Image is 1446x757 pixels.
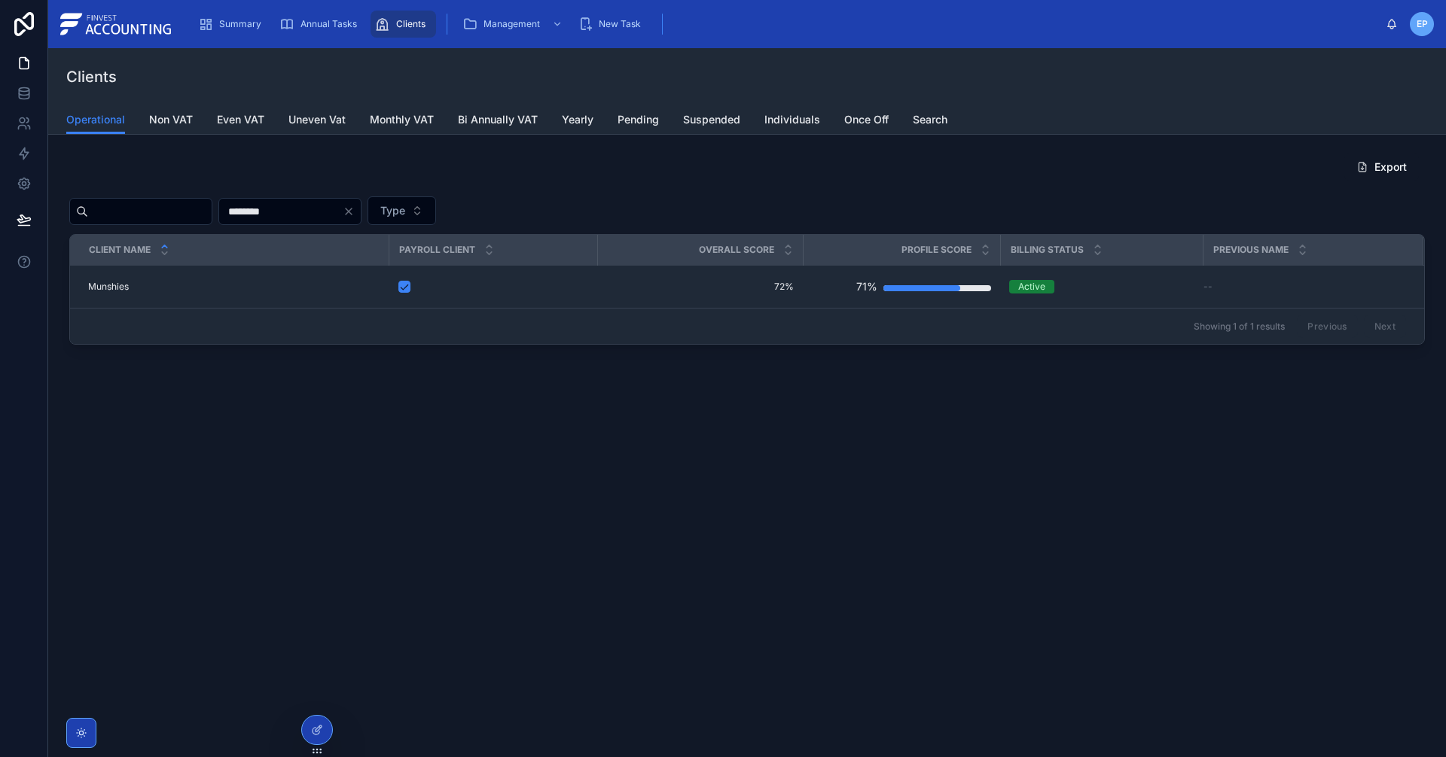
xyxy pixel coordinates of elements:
[300,18,357,30] span: Annual Tasks
[913,106,947,136] a: Search
[458,11,570,38] a: Management
[458,112,538,127] span: Bi Annually VAT
[370,112,434,127] span: Monthly VAT
[371,11,436,38] a: Clients
[217,112,264,127] span: Even VAT
[573,11,651,38] a: New Task
[219,18,261,30] span: Summary
[66,66,117,87] h1: Clients
[683,106,740,136] a: Suspended
[606,281,794,293] a: 72%
[288,112,346,127] span: Uneven Vat
[149,106,193,136] a: Non VAT
[1417,18,1428,30] span: EP
[844,112,889,127] span: Once Off
[812,272,991,302] a: 71%
[856,272,877,302] div: 71%
[66,112,125,127] span: Operational
[1194,321,1285,333] span: Showing 1 of 1 results
[599,18,641,30] span: New Task
[1203,281,1405,293] a: --
[380,203,405,218] span: Type
[764,106,820,136] a: Individuals
[370,106,434,136] a: Monthly VAT
[901,244,972,256] span: Profile Score
[484,18,540,30] span: Management
[217,106,264,136] a: Even VAT
[618,112,659,127] span: Pending
[699,244,774,256] span: Overall Score
[288,106,346,136] a: Uneven Vat
[913,112,947,127] span: Search
[186,8,1386,41] div: scrollable content
[368,196,436,225] button: Select Button
[149,112,193,127] span: Non VAT
[194,11,272,38] a: Summary
[1009,280,1194,293] a: Active
[1018,280,1045,293] div: Active
[89,244,151,256] span: Client Name
[764,112,820,127] span: Individuals
[275,11,368,38] a: Annual Tasks
[88,281,380,293] a: Munshies
[1011,244,1084,256] span: Billing Status
[562,106,593,136] a: Yearly
[458,106,538,136] a: Bi Annually VAT
[1344,154,1419,181] button: Export
[1213,244,1289,256] span: Previous Name
[399,244,475,256] span: Payroll Client
[618,106,659,136] a: Pending
[66,106,125,135] a: Operational
[60,12,174,36] img: App logo
[396,18,426,30] span: Clients
[844,106,889,136] a: Once Off
[88,281,129,293] span: Munshies
[343,205,361,217] button: Clear
[562,112,593,127] span: Yearly
[683,112,740,127] span: Suspended
[1203,281,1213,293] span: --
